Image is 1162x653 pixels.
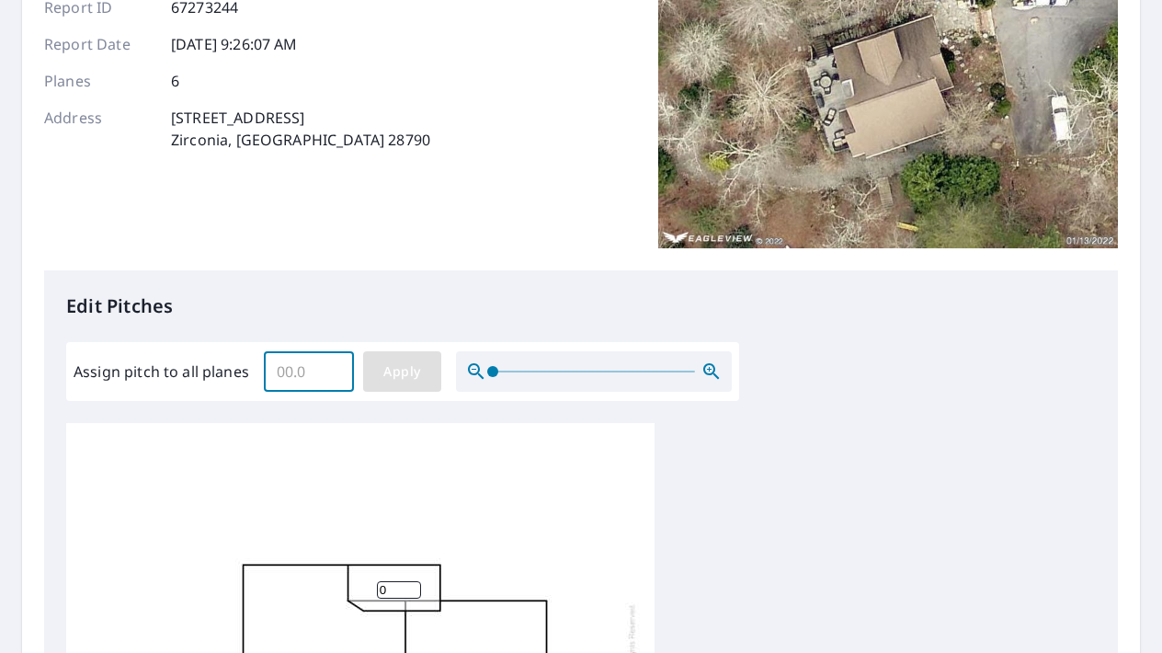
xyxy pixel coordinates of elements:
[363,351,441,392] button: Apply
[378,361,427,384] span: Apply
[44,107,154,151] p: Address
[264,346,354,397] input: 00.0
[171,70,179,92] p: 6
[74,361,249,383] label: Assign pitch to all planes
[171,107,430,151] p: [STREET_ADDRESS] Zirconia, [GEOGRAPHIC_DATA] 28790
[171,33,298,55] p: [DATE] 9:26:07 AM
[66,292,1096,320] p: Edit Pitches
[44,33,154,55] p: Report Date
[44,70,154,92] p: Planes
